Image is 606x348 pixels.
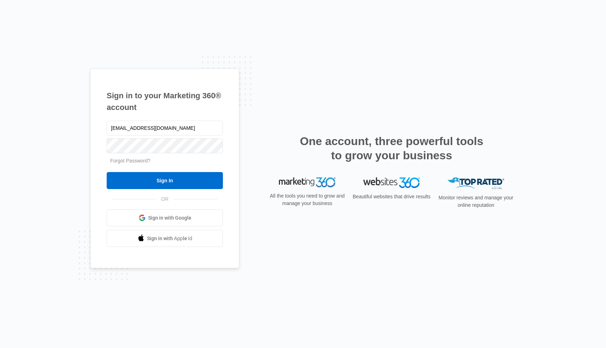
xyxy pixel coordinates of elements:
[436,194,516,209] p: Monitor reviews and manage your online reputation
[110,158,151,164] a: Forgot Password?
[107,172,223,189] input: Sign In
[352,193,431,200] p: Beautiful websites that drive results
[156,195,174,203] span: OR
[107,121,223,136] input: Email
[148,214,191,222] span: Sign in with Google
[448,177,504,189] img: Top Rated Local
[107,90,223,113] h1: Sign in to your Marketing 360® account
[147,235,192,242] span: Sign in with Apple Id
[363,177,420,188] img: Websites 360
[268,192,347,207] p: All the tools you need to grow and manage your business
[107,230,223,247] a: Sign in with Apple Id
[298,134,486,162] h2: One account, three powerful tools to grow your business
[279,177,336,187] img: Marketing 360
[107,209,223,226] a: Sign in with Google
